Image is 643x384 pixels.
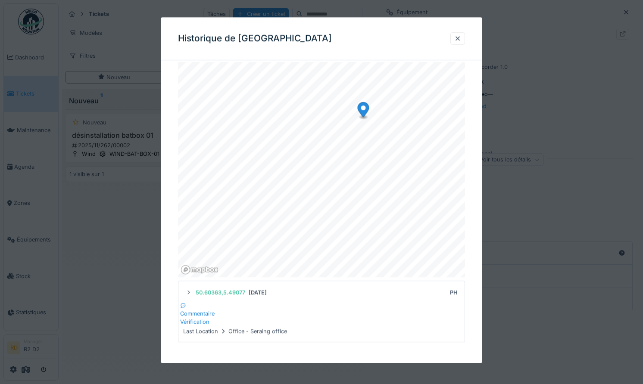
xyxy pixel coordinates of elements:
[182,285,461,300] summary: 50.60363,5.49077[DATE]PH
[183,327,287,335] div: Last Location Office - Seraing office
[180,310,463,318] div: Commentaire
[181,265,218,275] a: Mapbox homepage
[358,102,369,120] div: Map marker
[178,33,332,44] h3: Historique de [GEOGRAPHIC_DATA]
[249,288,267,297] div: [DATE]
[196,288,245,297] div: 50.60363,5.49077
[450,288,458,297] div: PH
[180,318,463,326] div: Vérification
[178,62,465,277] canvas: Map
